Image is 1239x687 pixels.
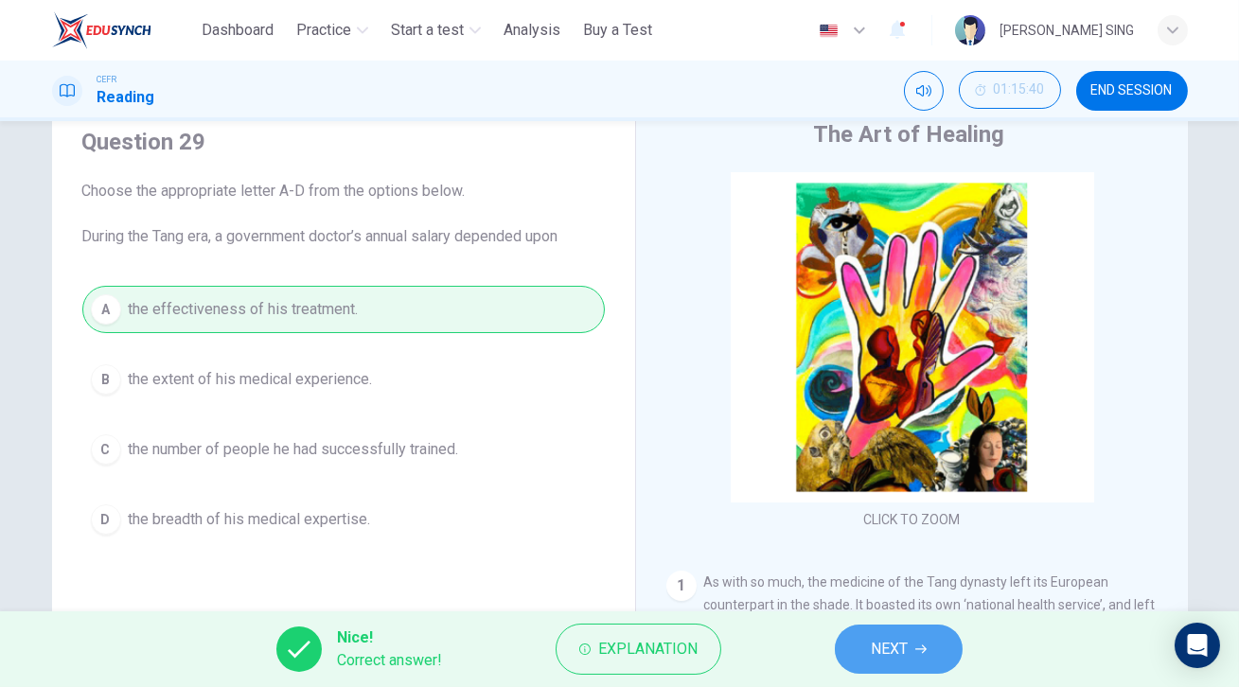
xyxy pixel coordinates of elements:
h4: The Art of Healing [814,119,1005,150]
img: Profile picture [955,15,985,45]
button: END SESSION [1076,71,1188,111]
div: [PERSON_NAME] SING [1000,19,1135,42]
span: Analysis [504,19,560,42]
span: Explanation [598,636,698,662]
span: END SESSION [1091,83,1173,98]
span: Dashboard [202,19,274,42]
div: Mute [904,71,944,111]
span: Start a test [391,19,464,42]
span: Buy a Test [583,19,652,42]
button: NEXT [835,625,963,674]
div: Open Intercom Messenger [1175,623,1220,668]
span: Choose the appropriate letter A-D from the options below. During the Tang era, a government docto... [82,180,605,248]
span: Practice [296,19,351,42]
img: en [817,24,841,38]
button: 01:15:40 [959,71,1061,109]
button: Dashboard [194,13,281,47]
div: Hide [959,71,1061,111]
span: Nice! [337,626,442,649]
span: NEXT [871,636,908,662]
h4: Question 29 [82,127,605,157]
button: Start a test [383,13,488,47]
span: CEFR [97,73,117,86]
button: Explanation [556,624,721,675]
h1: Reading [97,86,155,109]
button: Practice [289,13,376,47]
button: Analysis [496,13,568,47]
button: Buy a Test [575,13,660,47]
span: 01:15:40 [994,82,1045,97]
span: Correct answer! [337,649,442,672]
a: ELTC logo [52,11,195,49]
img: ELTC logo [52,11,151,49]
div: 1 [666,571,697,601]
